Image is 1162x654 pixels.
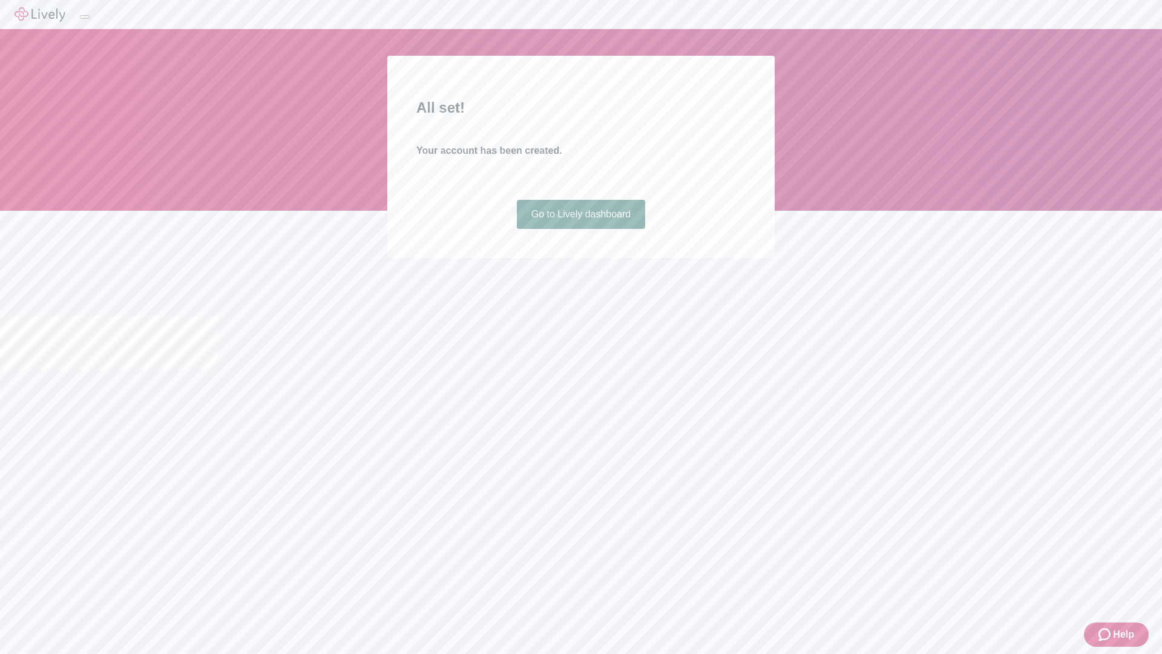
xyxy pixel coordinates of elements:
[80,15,90,19] button: Log out
[1113,627,1134,642] span: Help
[517,200,646,229] a: Go to Lively dashboard
[15,7,65,22] img: Lively
[1084,623,1149,647] button: Zendesk support iconHelp
[416,97,746,119] h2: All set!
[1098,627,1113,642] svg: Zendesk support icon
[416,144,746,158] h4: Your account has been created.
